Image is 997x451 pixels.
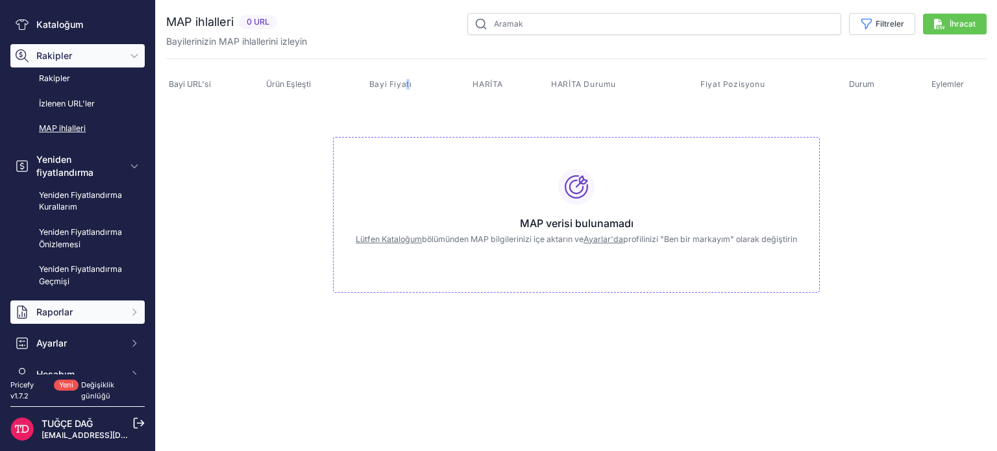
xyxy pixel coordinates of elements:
font: Pricefy v1.7.2 [10,380,34,400]
font: Yeniden Fiyatlandırma Önizlemesi [39,227,122,249]
input: Aramak [467,13,841,35]
a: Ayarlar'da [584,234,623,244]
font: HARİTA Durumu [551,79,616,89]
font: 0 URL [247,17,269,27]
font: Eylemler [931,79,964,89]
button: Raporlar [10,300,145,324]
font: İhracat [950,19,976,29]
a: Değişiklik günlüğü [81,380,114,400]
button: Fiyat Pozisyonu [700,79,767,90]
a: İzlenen URL'ler [10,93,145,116]
a: Yeniden Fiyatlandırma Önizlemesi [10,221,145,256]
font: profilinizi "Ben bir markayım" olarak değiştirin [623,234,797,244]
font: Kataloğum [36,19,83,30]
button: İhracat [923,14,987,34]
a: [EMAIL_ADDRESS][DOMAIN_NAME] [42,430,177,440]
font: bölümünden MAP bilgilerinizi içe aktarın ve [422,234,584,244]
font: Ürün Eşleşti [266,79,311,89]
font: Yeniden Fiyatlandırma Kurallarım [39,190,122,212]
button: Filtreler [849,13,915,35]
button: HARİTA Durumu [551,79,619,90]
a: Rakipler [10,67,145,90]
font: Yeni [59,380,73,389]
font: Bayilerinizin MAP ihlallerini izleyin [166,36,307,47]
font: Ayarlar [36,337,67,348]
a: Yeniden Fiyatlandırma Geçmişi [10,258,145,293]
button: Ayarlar [10,332,145,355]
button: HARİTA [473,79,506,90]
font: Fiyat Pozisyonu [700,79,765,89]
a: Kataloğum [10,13,145,36]
button: Rakipler [10,44,145,67]
font: Rakipler [39,73,70,83]
a: TUĞÇE DAĞ [42,418,93,429]
button: Yeniden fiyatlandırma [10,148,145,184]
font: MAP ihlalleri [39,123,86,133]
font: Raporlar [36,306,73,317]
font: HARİTA [473,79,503,89]
font: Hesabım [36,369,75,380]
button: Bayi Fiyatı [369,79,415,90]
font: MAP verisi bulunamadı [520,217,634,230]
a: Lütfen Kataloğum [356,234,422,244]
font: MAP ihlalleri [166,15,234,29]
font: Filtreler [876,19,904,29]
button: Hesabım [10,363,145,386]
a: MAP ihlalleri [10,117,145,140]
font: Yeniden fiyatlandırma [36,154,93,178]
font: Yeniden Fiyatlandırma Geçmişi [39,264,122,286]
font: Bayi URL'si [169,79,211,89]
a: Yeniden Fiyatlandırma Kurallarım [10,184,145,219]
font: Durum [849,79,874,89]
font: İzlenen URL'ler [39,99,95,108]
font: Rakipler [36,50,72,61]
font: Bayi Fiyatı [369,79,412,89]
